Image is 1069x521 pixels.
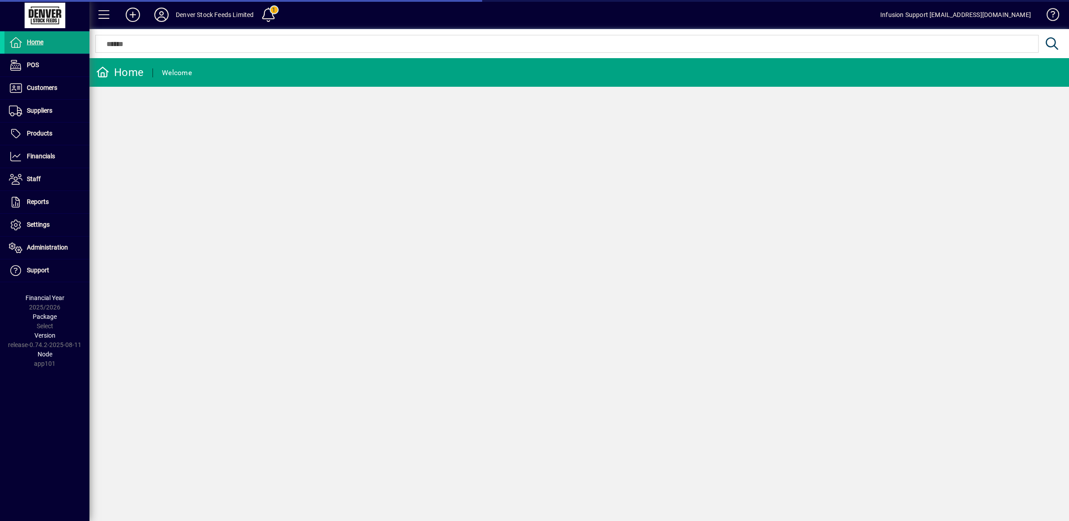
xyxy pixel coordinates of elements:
[27,130,52,137] span: Products
[119,7,147,23] button: Add
[27,175,41,182] span: Staff
[1040,2,1058,31] a: Knowledge Base
[27,38,43,46] span: Home
[27,84,57,91] span: Customers
[27,61,39,68] span: POS
[4,145,89,168] a: Financials
[4,259,89,282] a: Support
[147,7,176,23] button: Profile
[27,198,49,205] span: Reports
[4,77,89,99] a: Customers
[34,332,55,339] span: Version
[27,267,49,274] span: Support
[4,123,89,145] a: Products
[162,66,192,80] div: Welcome
[27,244,68,251] span: Administration
[4,168,89,191] a: Staff
[4,54,89,76] a: POS
[38,351,52,358] span: Node
[27,221,50,228] span: Settings
[27,107,52,114] span: Suppliers
[25,294,64,301] span: Financial Year
[4,191,89,213] a: Reports
[4,237,89,259] a: Administration
[4,214,89,236] a: Settings
[33,313,57,320] span: Package
[176,8,254,22] div: Denver Stock Feeds Limited
[4,100,89,122] a: Suppliers
[880,8,1031,22] div: Infusion Support [EMAIL_ADDRESS][DOMAIN_NAME]
[96,65,144,80] div: Home
[27,152,55,160] span: Financials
